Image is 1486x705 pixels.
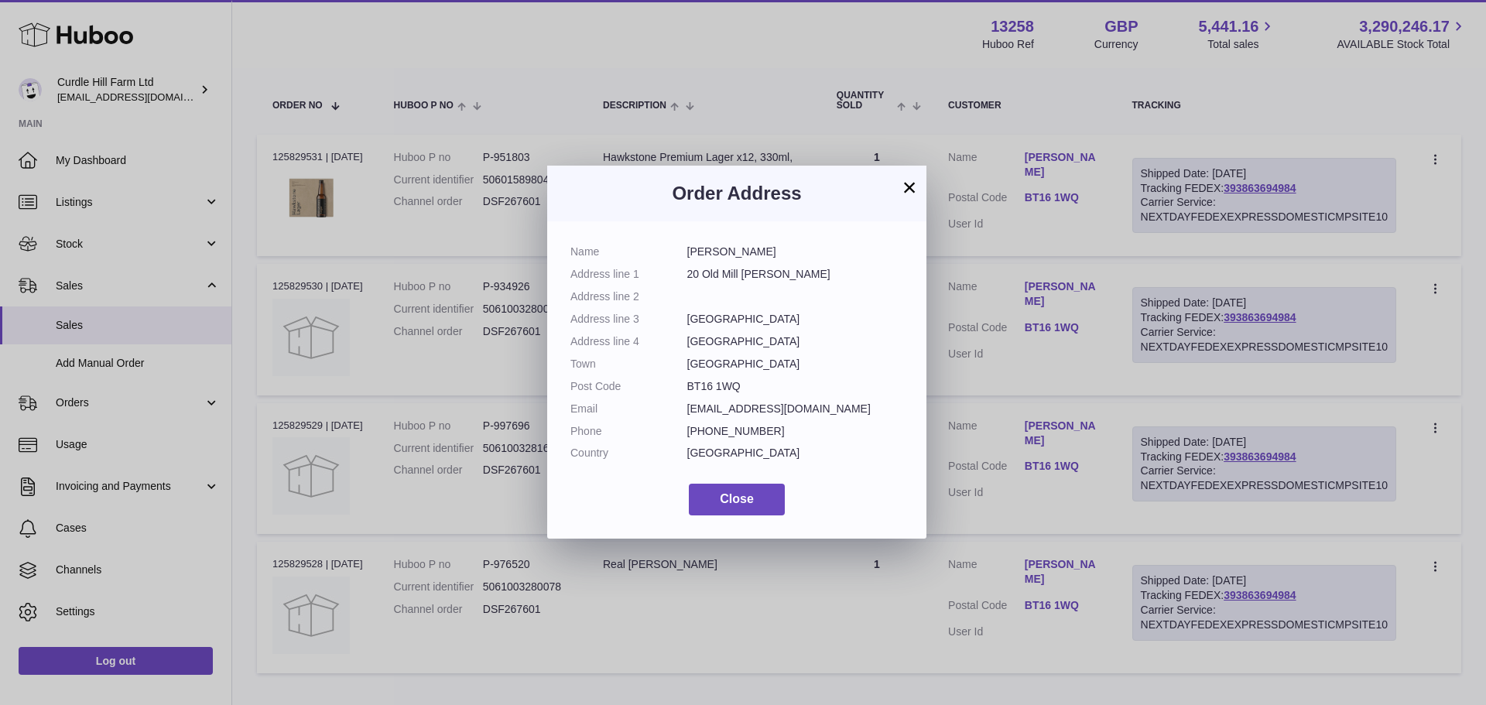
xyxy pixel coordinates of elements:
dt: Post Code [570,379,687,394]
button: Close [689,484,785,515]
dt: Phone [570,424,687,439]
dd: [PERSON_NAME] [687,245,904,259]
dt: Country [570,446,687,460]
dd: [EMAIL_ADDRESS][DOMAIN_NAME] [687,402,904,416]
dt: Town [570,357,687,371]
dt: Email [570,402,687,416]
dt: Address line 2 [570,289,687,304]
dt: Address line 1 [570,267,687,282]
dd: [PHONE_NUMBER] [687,424,904,439]
dt: Name [570,245,687,259]
button: × [900,178,919,197]
span: Close [720,492,754,505]
dd: [GEOGRAPHIC_DATA] [687,446,904,460]
dd: 20 Old Mill [PERSON_NAME] [687,267,904,282]
dd: [GEOGRAPHIC_DATA] [687,312,904,327]
dd: [GEOGRAPHIC_DATA] [687,357,904,371]
dt: Address line 4 [570,334,687,349]
dd: [GEOGRAPHIC_DATA] [687,334,904,349]
dt: Address line 3 [570,312,687,327]
h3: Order Address [570,181,903,206]
dd: BT16 1WQ [687,379,904,394]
